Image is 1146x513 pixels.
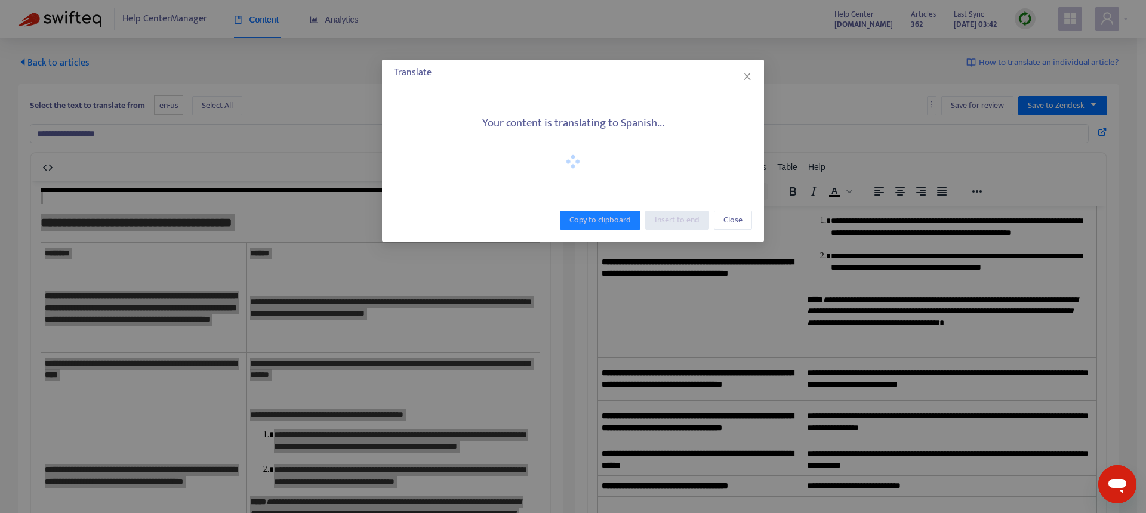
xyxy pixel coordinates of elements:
[714,211,752,230] button: Close
[743,72,752,81] span: close
[560,211,640,230] button: Copy to clipboard
[1098,465,1136,503] iframe: Button to launch messaging window
[723,214,743,227] span: Close
[741,70,754,83] button: Close
[394,117,752,131] h5: Your content is translating to Spanish...
[394,66,752,80] div: Translate
[645,211,709,230] button: Insert to end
